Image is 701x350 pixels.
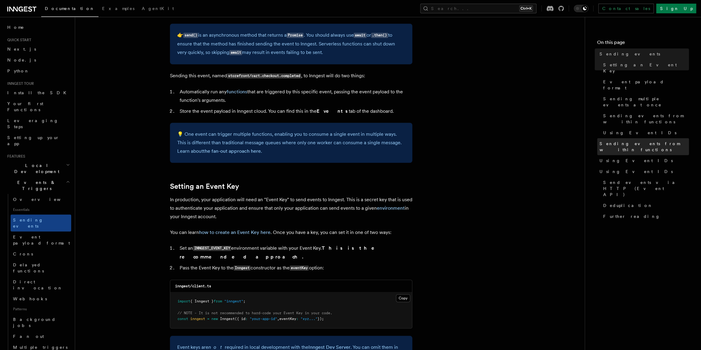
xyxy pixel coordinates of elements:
[220,317,235,321] span: Inngest
[301,317,317,321] span: "xyz..."
[175,284,211,288] code: inngest/client.ts
[5,177,71,194] button: Events & Triggers
[5,115,71,132] a: Leveraging Steps
[5,87,71,98] a: Install the SDK
[603,96,689,108] span: Sending multiple events at once
[317,317,324,321] span: });
[45,6,95,11] span: Documentation
[5,65,71,76] a: Python
[597,155,689,166] a: Using Event IDs
[11,276,71,293] a: Direct invocation
[193,246,231,251] code: INNGEST_EVENT_KEY
[598,4,654,13] a: Contact sales
[5,55,71,65] a: Node.js
[178,311,332,315] span: // NOTE - It is not recommended to hard-code your Event Key in your code.
[597,48,689,59] a: Sending events
[138,2,178,16] a: AgentKit
[178,264,412,272] li: Pass the Event Key to the constructor as the option:
[178,317,188,321] span: const
[5,132,71,149] a: Setting up your app
[11,248,71,259] a: Crons
[13,334,44,339] span: Fan out
[13,218,43,228] span: Sending events
[371,33,388,38] code: .then()
[5,38,31,42] span: Quick start
[11,331,71,342] a: Fan out
[11,232,71,248] a: Event payload format
[7,47,36,52] span: Next.js
[11,293,71,304] a: Webhooks
[177,31,405,57] p: 👉 is an asynchronous method that returns a . You should always use or to ensure that the method h...
[11,304,71,314] span: Patterns
[11,259,71,276] a: Delayed functions
[308,344,350,350] a: Inngest Dev Server
[279,317,296,321] span: eventKey
[7,68,29,73] span: Python
[229,50,242,55] code: await
[5,162,66,175] span: Local Development
[603,62,689,74] span: Setting an Event Key
[601,59,689,76] a: Setting an Event Key
[243,299,245,303] span: ;
[7,58,36,62] span: Node.js
[597,166,689,177] a: Using Event IDs
[214,299,222,303] span: from
[207,317,209,321] span: =
[601,200,689,211] a: Deduplication
[5,22,71,33] a: Home
[603,79,689,91] span: Event payload format
[277,317,279,321] span: ,
[178,244,412,261] li: Set an environment variable with your Event Key.
[296,317,298,321] span: :
[5,44,71,55] a: Next.js
[245,317,248,321] span: :
[224,299,243,303] span: "inngest"
[102,6,135,11] span: Examples
[5,154,25,159] span: Features
[597,39,689,48] h4: On this page
[377,205,405,211] a: environment
[250,317,277,321] span: "your-app-id"
[600,158,673,164] span: Using Event IDs
[190,317,205,321] span: inngest
[600,168,673,175] span: Using Event IDs
[170,72,412,80] p: Sending this event, named , to Inngest will do two things:
[177,130,405,155] p: 💡 One event can trigger multiple functions, enabling you to consume a single event in multiple wa...
[170,195,412,221] p: In production, your application will need an "Event Key" to send events to Inngest. This is a sec...
[13,235,70,245] span: Event payload format
[142,6,174,11] span: AgentKit
[5,160,71,177] button: Local Development
[234,265,251,271] code: Inngest
[178,88,412,105] li: Automatically run any that are triggered by this specific event, passing the event payload to the...
[227,73,301,78] code: storefront/cart.checkout.completed
[519,5,533,12] kbd: Ctrl+K
[5,98,71,115] a: Your first Functions
[7,90,70,95] span: Install the SDK
[13,262,44,273] span: Delayed functions
[603,202,653,208] span: Deduplication
[601,177,689,200] a: Send events via HTTP (Event API)
[13,279,63,290] span: Direct invocation
[11,194,71,205] a: Overview
[211,317,218,321] span: new
[601,211,689,222] a: Further reading
[203,148,261,154] a: the fan-out approach here
[290,265,309,271] code: eventKey
[11,215,71,232] a: Sending events
[13,252,33,256] span: Crons
[597,138,689,155] a: Sending events from within functions
[13,197,75,202] span: Overview
[7,101,43,112] span: Your first Functions
[601,76,689,93] a: Event payload format
[41,2,98,17] a: Documentation
[7,118,58,129] span: Leveraging Steps
[180,245,383,260] strong: This is the recommended approach.
[13,296,47,301] span: Webhooks
[601,93,689,110] a: Sending multiple events at once
[170,228,412,237] p: You can learn . Once you have a key, you can set it in one of two ways:
[170,182,239,191] a: Setting an Event Key
[656,4,696,13] a: Sign Up
[11,205,71,215] span: Essentials
[317,108,349,114] strong: Events
[603,213,660,219] span: Further reading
